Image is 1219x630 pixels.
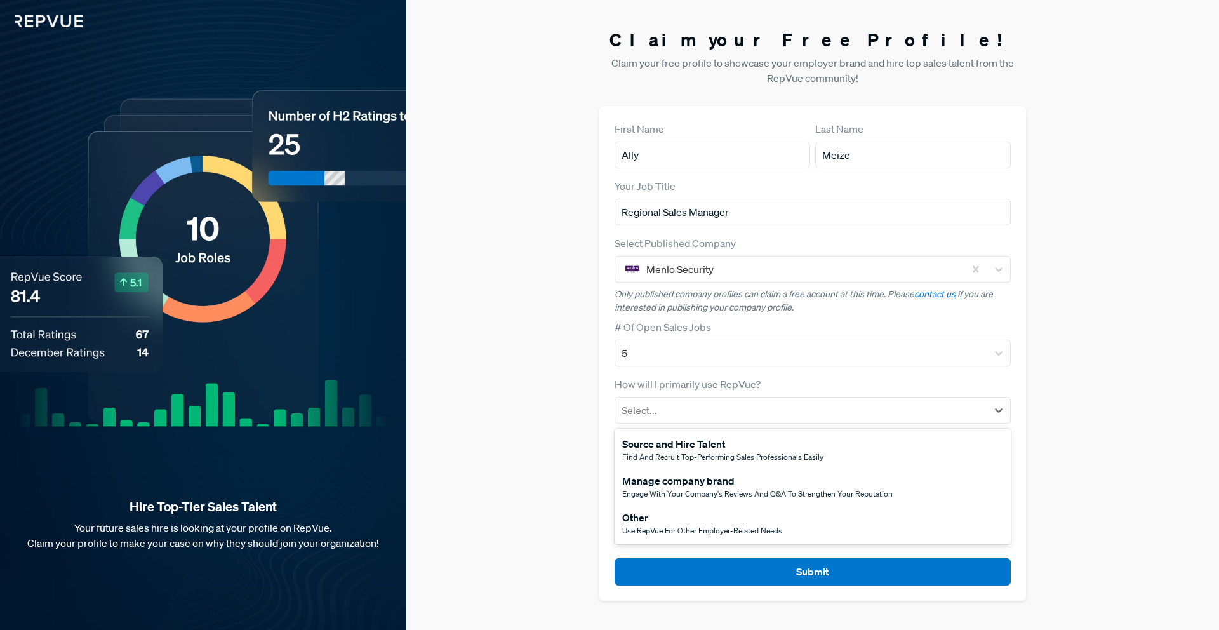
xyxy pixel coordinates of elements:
[615,558,1011,586] button: Submit
[615,236,736,251] label: Select Published Company
[622,525,782,536] span: Use RepVue for other employer-related needs
[615,121,664,137] label: First Name
[615,142,810,168] input: First Name
[615,319,711,335] label: # Of Open Sales Jobs
[599,55,1026,86] p: Claim your free profile to showcase your employer brand and hire top sales talent from the RepVue...
[20,520,386,551] p: Your future sales hire is looking at your profile on RepVue. Claim your profile to make your case...
[615,178,676,194] label: Your Job Title
[622,473,893,488] div: Manage company brand
[625,262,640,277] img: Menlo Security
[622,488,893,499] span: Engage with your company's reviews and Q&A to strengthen your reputation
[622,436,823,452] div: Source and Hire Talent
[615,199,1011,225] input: Title
[615,288,1011,314] p: Only published company profiles can claim a free account at this time. Please if you are interest...
[20,499,386,515] strong: Hire Top-Tier Sales Talent
[815,142,1011,168] input: Last Name
[599,29,1026,51] h3: Claim your Free Profile!
[914,288,956,300] a: contact us
[622,452,823,462] span: Find and recruit top-performing sales professionals easily
[622,510,782,525] div: Other
[815,121,863,137] label: Last Name
[615,377,761,392] label: How will I primarily use RepVue?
